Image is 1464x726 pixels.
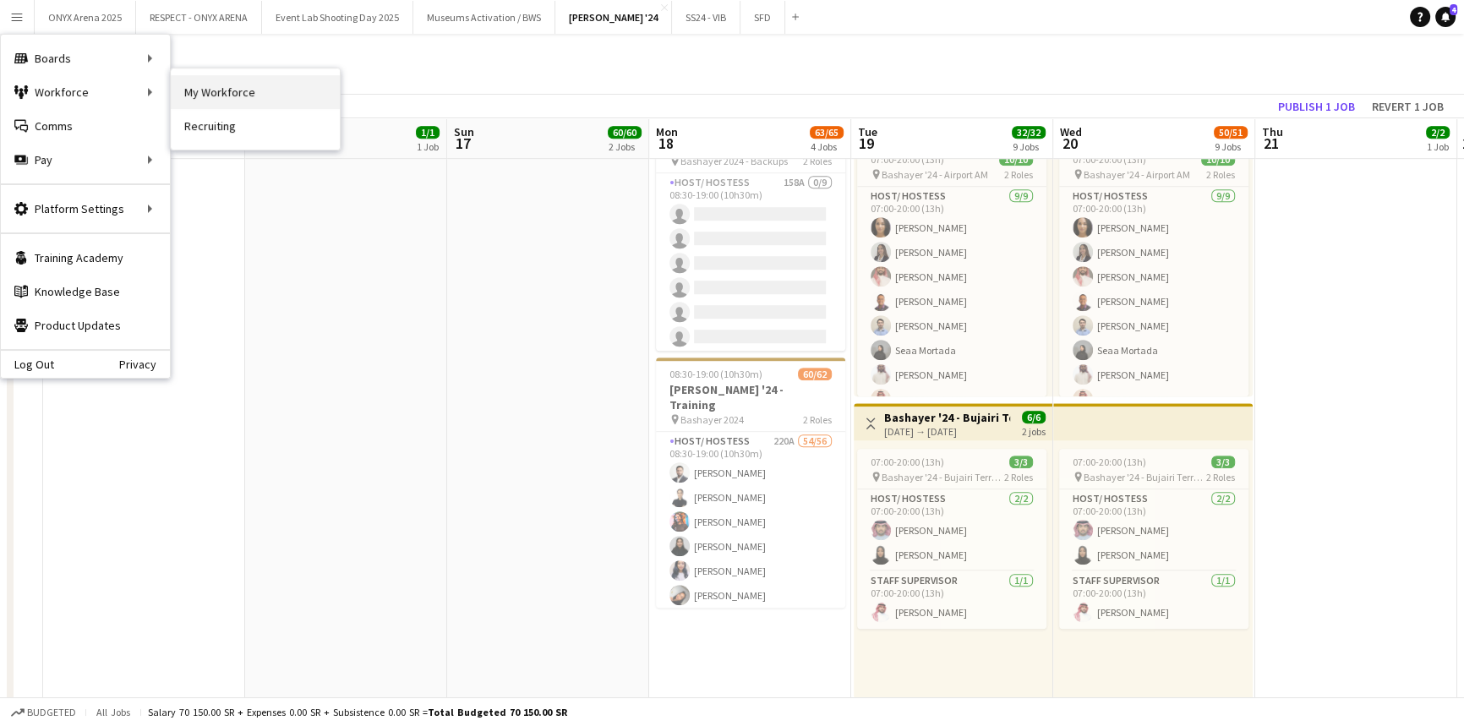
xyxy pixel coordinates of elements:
app-job-card: Deleted 08:30-19:00 (10h30m)0/10[PERSON_NAME] '24 - Backup Bashayer 2024 - Backups2 RolesHost/ Ho... [656,101,845,351]
a: Comms [1,109,170,143]
span: Total Budgeted 70 150.00 SR [428,706,567,718]
span: 17 [451,134,474,153]
span: 3/3 [1211,456,1235,468]
a: Product Updates [1,308,170,342]
div: 1 Job [1427,140,1449,153]
div: 9 Jobs [1013,140,1045,153]
span: 32/32 [1012,126,1046,139]
a: 4 [1435,7,1456,27]
button: Event Lab Shooting Day 2025 [262,1,413,34]
app-card-role: Host/ Hostess2/207:00-20:00 (13h)[PERSON_NAME][PERSON_NAME] [857,489,1046,571]
div: 1 Job [417,140,439,153]
span: 3/3 [1009,456,1033,468]
span: 07:00-20:00 (13h) [1073,153,1146,166]
button: Budgeted [8,703,79,722]
a: Privacy [119,358,170,371]
span: 07:00-20:00 (13h) [871,153,944,166]
button: Museums Activation / BWS [413,1,555,34]
span: 60/62 [798,368,832,380]
app-job-card: 07:00-20:00 (13h)3/3 Bashayer '24 - Bujairi Terrace2 RolesHost/ Hostess2/207:00-20:00 (13h)[PERSO... [857,449,1046,629]
app-card-role: Host/ Hostess158A0/908:30-19:00 (10h30m) [656,173,845,427]
span: Thu [1262,124,1283,139]
span: 2 Roles [1004,471,1033,483]
span: 20 [1057,134,1082,153]
app-job-card: 07:00-20:00 (13h)3/3 Bashayer '24 - Bujairi Terrace2 RolesHost/ Hostess2/207:00-20:00 (13h)[PERSO... [1059,449,1248,629]
span: 2/2 [1426,126,1450,139]
span: 60/60 [608,126,642,139]
span: Sun [454,124,474,139]
span: 4 [1450,4,1457,15]
div: [DATE] → [DATE] [884,425,1010,438]
div: Workforce [1,75,170,109]
span: Bashayer 2024 [680,413,744,426]
a: Training Academy [1,241,170,275]
span: 2 Roles [803,155,832,167]
span: 63/65 [810,126,844,139]
span: Bashayer '24 - Airport AM [882,168,988,181]
app-job-card: 08:30-19:00 (10h30m)60/62[PERSON_NAME] '24 - Training Bashayer 20242 RolesHost/ Hostess220A54/560... [656,358,845,608]
span: Bashayer 2024 - Backups [680,155,788,167]
a: Recruiting [171,109,340,143]
div: Platform Settings [1,192,170,226]
span: 21 [1259,134,1283,153]
button: SFD [740,1,785,34]
button: Publish 1 job [1271,96,1362,117]
span: 50/51 [1214,126,1248,139]
h3: [PERSON_NAME] '24 - Training [656,382,845,412]
span: 07:00-20:00 (13h) [871,456,944,468]
span: 08:30-19:00 (10h30m) [669,368,762,380]
span: 10/10 [1201,153,1235,166]
div: 2 Jobs [609,140,641,153]
span: 10/10 [999,153,1033,166]
span: 6/6 [1022,411,1046,423]
span: 19 [855,134,877,153]
app-job-card: 07:00-20:00 (13h)10/10 Bashayer '24 - Airport AM2 RolesHost/ Hostess9/907:00-20:00 (13h)[PERSON_N... [1059,146,1248,396]
app-card-role: Staff Supervisor1/107:00-20:00 (13h)[PERSON_NAME] [1059,571,1248,629]
app-card-role: Staff Supervisor1/107:00-20:00 (13h)[PERSON_NAME] [857,571,1046,629]
a: Knowledge Base [1,275,170,308]
button: SS24 - VIB [672,1,740,34]
app-job-card: 07:00-20:00 (13h)10/10 Bashayer '24 - Airport AM2 RolesHost/ Hostess9/907:00-20:00 (13h)[PERSON_N... [857,146,1046,396]
button: Revert 1 job [1365,96,1450,117]
span: Bashayer '24 - Bujairi Terrace [882,471,1004,483]
span: Mon [656,124,678,139]
span: 2 Roles [1206,471,1235,483]
span: Tue [858,124,877,139]
span: Bashayer '24 - Airport AM [1084,168,1190,181]
div: 4 Jobs [811,140,843,153]
h3: Bashayer '24 - Bujairi Terrace [884,410,1010,425]
app-card-role: Host/ Hostess9/907:00-20:00 (13h)[PERSON_NAME][PERSON_NAME][PERSON_NAME][PERSON_NAME][PERSON_NAME... [857,187,1046,440]
div: 2 jobs [1022,423,1046,438]
div: Pay [1,143,170,177]
span: 2 Roles [1004,168,1033,181]
span: 2 Roles [803,413,832,426]
span: Wed [1060,124,1082,139]
span: Budgeted [27,707,76,718]
span: 07:00-20:00 (13h) [1073,456,1146,468]
div: 9 Jobs [1215,140,1247,153]
span: 1/1 [416,126,440,139]
span: 18 [653,134,678,153]
button: [PERSON_NAME] '24 [555,1,672,34]
div: Salary 70 150.00 SR + Expenses 0.00 SR + Subsistence 0.00 SR = [148,706,567,718]
span: All jobs [93,706,134,718]
app-card-role: Host/ Hostess2/207:00-20:00 (13h)[PERSON_NAME][PERSON_NAME] [1059,489,1248,571]
a: Log Out [1,358,54,371]
a: My Workforce [171,75,340,109]
span: 2 Roles [1206,168,1235,181]
div: Boards [1,41,170,75]
button: ONYX Arena 2025 [35,1,136,34]
app-card-role: Host/ Hostess9/907:00-20:00 (13h)[PERSON_NAME][PERSON_NAME][PERSON_NAME][PERSON_NAME][PERSON_NAME... [1059,187,1248,440]
span: Bashayer '24 - Bujairi Terrace [1084,471,1206,483]
button: RESPECT - ONYX ARENA [136,1,262,34]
